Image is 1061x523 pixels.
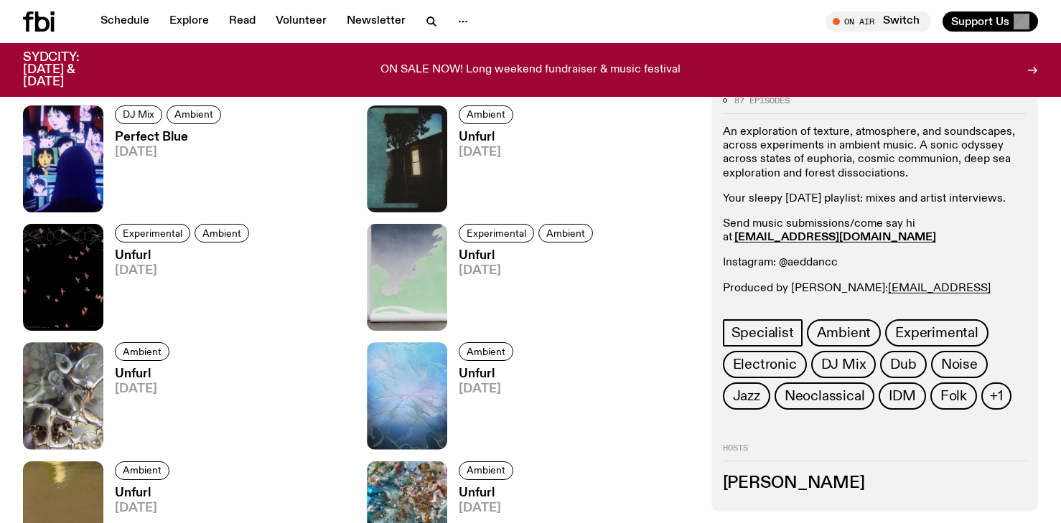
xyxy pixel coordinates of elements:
[92,11,158,32] a: Schedule
[538,224,593,242] a: Ambient
[467,347,505,357] span: Ambient
[723,281,1027,308] p: Produced by [PERSON_NAME]:
[885,319,988,347] a: Experimental
[879,382,925,410] a: IDM
[990,388,1003,404] span: +1
[459,265,597,277] span: [DATE]
[115,250,253,262] h3: Unfurl
[459,383,518,395] span: [DATE]
[723,351,807,378] a: Electronic
[734,96,790,104] span: 87 episodes
[23,52,115,88] h3: SYDCITY: [DATE] & [DATE]
[459,487,518,499] h3: Unfurl
[467,465,505,476] span: Ambient
[817,325,871,341] span: Ambient
[220,11,264,32] a: Read
[115,368,174,380] h3: Unfurl
[115,265,253,277] span: [DATE]
[195,224,249,242] a: Ambient
[723,319,803,347] a: Specialist
[115,502,174,514] span: [DATE]
[115,383,174,395] span: [DATE]
[734,232,936,243] a: [EMAIL_ADDRESS][DOMAIN_NAME]
[123,347,162,357] span: Ambient
[167,105,221,124] a: Ambient
[447,131,518,212] a: Unfurl[DATE]
[931,351,988,378] a: Noise
[821,357,866,372] span: DJ Mix
[723,476,1027,491] h3: [PERSON_NAME]
[115,105,162,124] a: DJ Mix
[103,131,225,212] a: Perfect Blue[DATE]
[459,105,513,124] a: Ambient
[981,382,1011,410] button: +1
[174,109,213,120] span: Ambient
[807,319,882,347] a: Ambient
[380,64,681,77] p: ON SALE NOW! Long weekend fundraiser & music festival
[785,388,865,404] span: Neoclassical
[723,192,1027,205] p: Your sleepy [DATE] playlist: mixes and artist interviews.
[459,131,518,143] h3: Unfurl
[546,227,585,238] span: Ambient
[723,444,1027,461] h2: Hosts
[940,388,967,404] span: Folk
[123,109,154,120] span: DJ Mix
[733,388,760,404] span: Jazz
[447,368,518,449] a: Unfurl[DATE]
[115,224,190,242] a: Experimental
[889,388,915,404] span: IDM
[338,11,414,32] a: Newsletter
[467,227,526,238] span: Experimental
[123,227,182,238] span: Experimental
[115,342,169,361] a: Ambient
[459,342,513,361] a: Ambient
[103,250,253,331] a: Unfurl[DATE]
[895,325,978,341] span: Experimental
[161,11,218,32] a: Explore
[775,382,875,410] a: Neoclassical
[115,146,225,159] span: [DATE]
[723,126,1027,181] p: An exploration of texture, atmosphere, and soundscapes, across experiments in ambient music. A so...
[447,250,597,331] a: Unfurl[DATE]
[459,368,518,380] h3: Unfurl
[733,357,797,372] span: Electronic
[103,368,174,449] a: Unfurl[DATE]
[202,227,241,238] span: Ambient
[951,15,1009,28] span: Support Us
[723,256,1027,270] p: Instagram: @aeddancc
[115,487,174,499] h3: Unfurl
[459,250,597,262] h3: Unfurl
[930,382,977,410] a: Folk
[941,357,978,372] span: Noise
[880,351,926,378] a: Dub
[723,217,1027,245] p: Send music submissions/come say hi at
[723,382,770,410] a: Jazz
[811,351,877,378] a: DJ Mix
[459,146,518,159] span: [DATE]
[115,461,169,480] a: Ambient
[115,131,225,143] h3: Perfect Blue
[826,11,931,32] button: On AirSwitch
[467,109,505,120] span: Ambient
[459,502,518,514] span: [DATE]
[459,224,534,242] a: Experimental
[459,461,513,480] a: Ambient
[943,11,1038,32] button: Support Us
[123,465,162,476] span: Ambient
[267,11,335,32] a: Volunteer
[732,325,794,341] span: Specialist
[890,357,916,372] span: Dub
